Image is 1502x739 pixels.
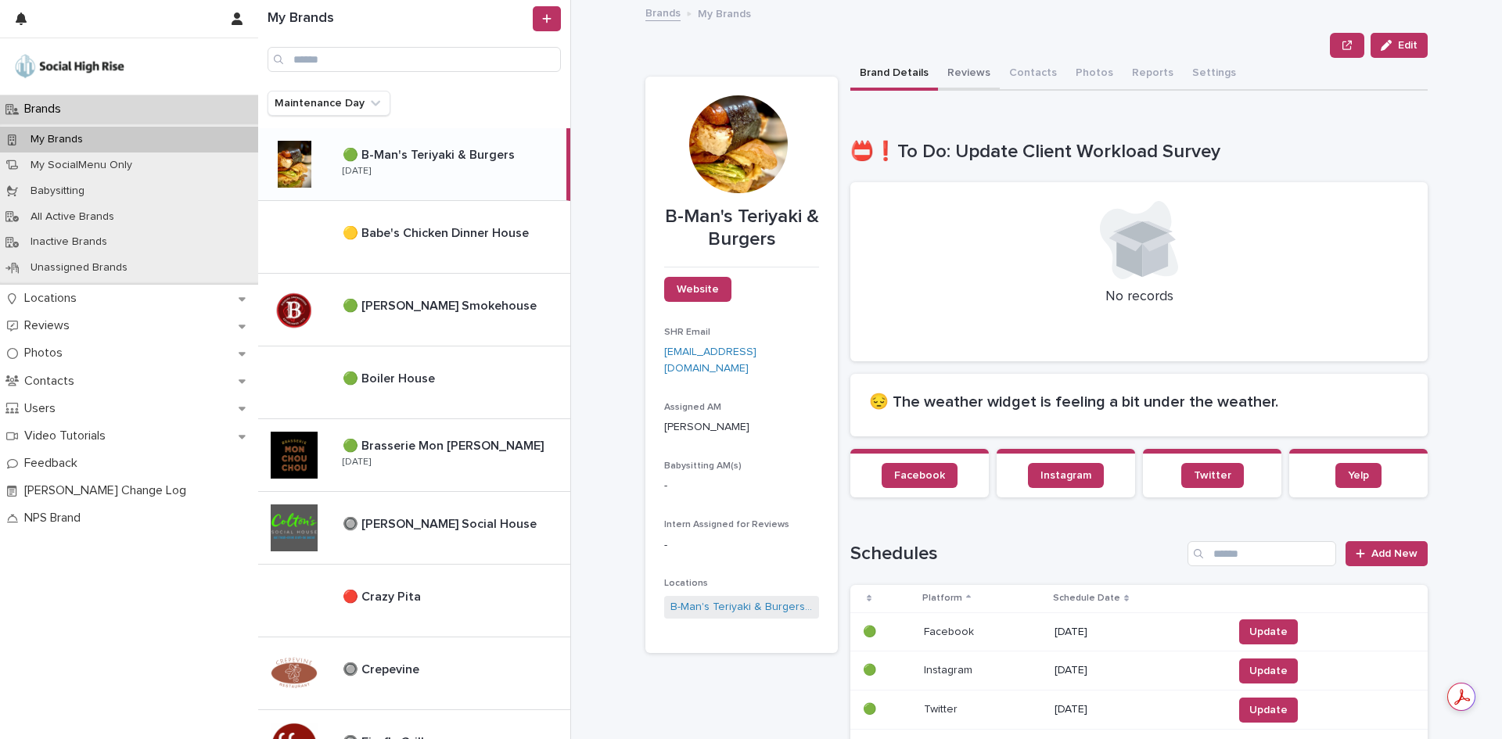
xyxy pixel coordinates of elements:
[664,206,819,251] p: B-Man's Teriyaki & Burgers
[1398,40,1418,51] span: Edit
[670,599,813,615] a: B-Man's Teriyaki & Burgers - [GEOGRAPHIC_DATA]
[1249,624,1288,640] span: Update
[1239,619,1298,644] button: Update
[698,4,751,21] p: My Brands
[664,537,819,554] p: -
[18,261,140,274] p: Unassigned Brands
[1371,33,1428,58] button: Edit
[1053,590,1120,607] p: Schedule Date
[664,346,756,374] a: [EMAIL_ADDRESS][DOMAIN_NAME]
[343,457,371,468] p: [DATE]
[924,622,977,639] p: Facebook
[343,587,424,604] p: 🔴 Crazy Pita
[1183,58,1245,91] button: Settings
[1123,58,1183,91] button: Reports
[938,58,1000,91] button: Reviews
[850,651,1428,691] tr: 🟢🟢 InstagramInstagram [DATE]Update
[869,393,1409,411] h2: 😔 The weather widget is feeling a bit under the weather.
[677,284,719,295] span: Website
[18,429,118,443] p: Video Tutorials
[850,612,1428,651] tr: 🟢🟢 FacebookFacebook [DATE]Update
[18,483,199,498] p: [PERSON_NAME] Change Log
[1188,541,1336,566] input: Search
[343,659,422,677] p: 🔘 Crepevine
[1066,58,1123,91] button: Photos
[924,661,976,677] p: Instagram
[1181,463,1244,488] a: Twitter
[18,318,82,333] p: Reviews
[18,185,97,198] p: Babysitting
[850,141,1428,163] h1: 📛❗To Do: Update Client Workload Survey
[922,590,962,607] p: Platform
[863,700,879,716] p: 🟢
[1055,703,1220,716] p: [DATE]
[863,622,879,639] p: 🟢
[850,58,938,91] button: Brand Details
[258,128,570,201] a: 🟢 B-Man's Teriyaki & Burgers🟢 B-Man's Teriyaki & Burgers [DATE]
[18,401,68,416] p: Users
[258,565,570,637] a: 🔴 Crazy Pita🔴 Crazy Pita
[664,478,819,494] p: -
[18,133,95,146] p: My Brands
[924,700,961,716] p: Twitter
[645,3,681,21] a: Brands
[18,159,145,172] p: My SocialMenu Only
[664,520,789,529] span: Intern Assigned for Reviews
[258,419,570,492] a: 🟢 Brasserie Mon [PERSON_NAME]🟢 Brasserie Mon [PERSON_NAME] [DATE]
[343,436,547,454] p: 🟢 Brasserie Mon [PERSON_NAME]
[268,91,390,116] button: Maintenance Day
[13,51,127,82] img: o5DnuTxEQV6sW9jFYBBf
[1055,664,1220,677] p: [DATE]
[1239,698,1298,723] button: Update
[18,456,90,471] p: Feedback
[258,637,570,710] a: 🔘 Crepevine🔘 Crepevine
[664,419,819,436] p: [PERSON_NAME]
[258,201,570,274] a: 🟡 Babe's Chicken Dinner House🟡 Babe's Chicken Dinner House
[18,210,127,224] p: All Active Brands
[1239,658,1298,683] button: Update
[258,346,570,419] a: 🟢 Boiler House🟢 Boiler House
[258,492,570,565] a: 🔘 [PERSON_NAME] Social House🔘 [PERSON_NAME] Social House
[850,691,1428,730] tr: 🟢🟢 TwitterTwitter [DATE]Update
[882,463,958,488] a: Facebook
[863,661,879,677] p: 🟢
[1194,470,1231,481] span: Twitter
[258,274,570,346] a: 🟢 [PERSON_NAME] Smokehouse🟢 [PERSON_NAME] Smokehouse
[1371,548,1418,559] span: Add New
[343,296,540,314] p: 🟢 [PERSON_NAME] Smokehouse
[18,511,93,526] p: NPS Brand
[869,289,1409,306] p: No records
[268,10,530,27] h1: My Brands
[1000,58,1066,91] button: Contacts
[1028,463,1104,488] a: Instagram
[343,166,371,177] p: [DATE]
[18,102,74,117] p: Brands
[1249,663,1288,679] span: Update
[1249,702,1288,718] span: Update
[664,277,731,302] a: Website
[850,543,1181,565] h1: Schedules
[343,223,532,241] p: 🟡 Babe's Chicken Dinner House
[18,235,120,249] p: Inactive Brands
[343,145,518,163] p: 🟢 B-Man's Teriyaki & Burgers
[1348,470,1369,481] span: Yelp
[343,514,540,532] p: 🔘 [PERSON_NAME] Social House
[18,291,89,306] p: Locations
[268,47,561,72] input: Search
[664,403,721,412] span: Assigned AM
[664,328,710,337] span: SHR Email
[1055,626,1220,639] p: [DATE]
[894,470,945,481] span: Facebook
[1335,463,1382,488] a: Yelp
[18,346,75,361] p: Photos
[18,374,87,389] p: Contacts
[1040,470,1091,481] span: Instagram
[664,461,742,471] span: Babysitting AM(s)
[343,368,438,386] p: 🟢 Boiler House
[664,579,708,588] span: Locations
[1346,541,1428,566] a: Add New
